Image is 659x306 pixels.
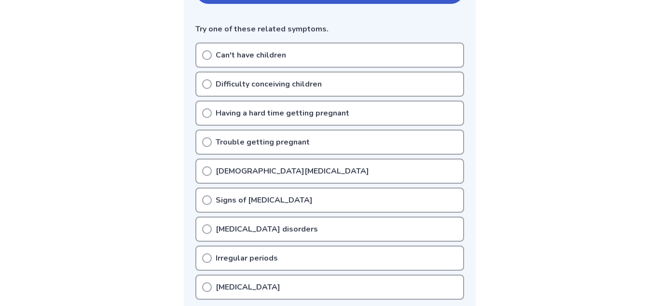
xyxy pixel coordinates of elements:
p: [MEDICAL_DATA] [216,281,280,293]
p: Having a hard time getting pregnant [216,107,349,119]
p: Trouble getting pregnant [216,136,310,148]
p: [DEMOGRAPHIC_DATA][MEDICAL_DATA] [216,165,369,177]
p: Difficulty conceiving children [216,78,322,90]
p: Can't have children [216,49,286,61]
p: [MEDICAL_DATA] disorders [216,223,318,235]
p: Signs of [MEDICAL_DATA] [216,194,313,206]
p: Try one of these related symptoms. [195,23,464,35]
p: Irregular periods [216,252,278,264]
